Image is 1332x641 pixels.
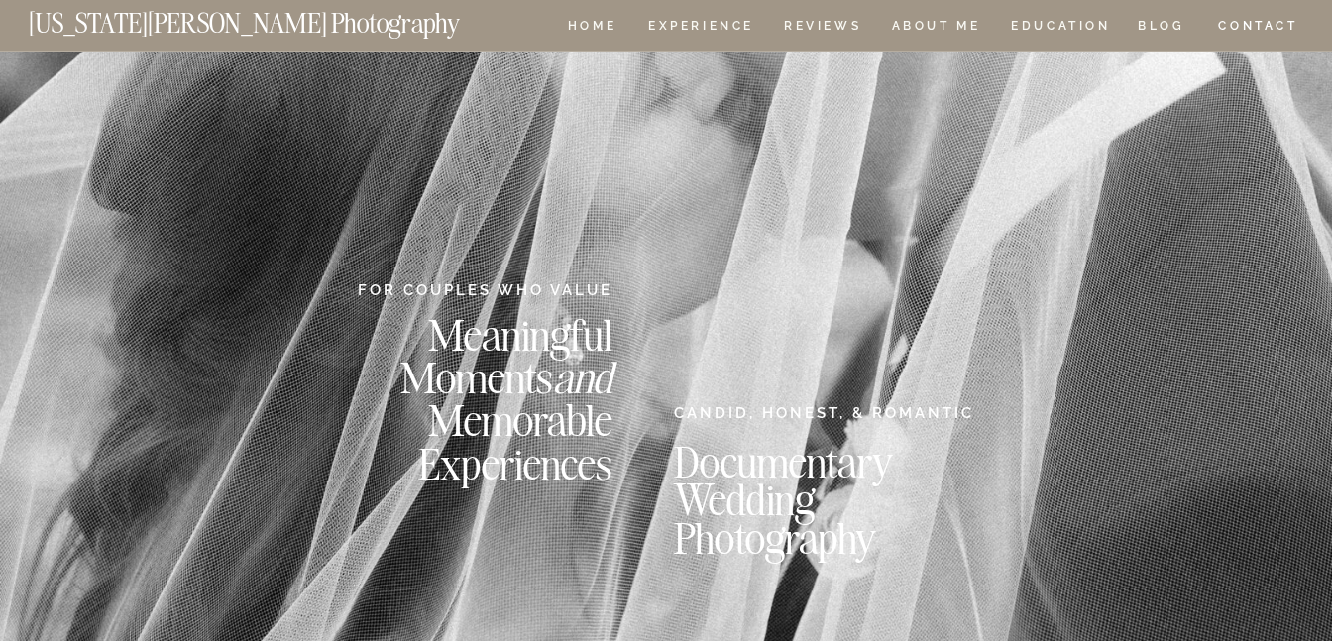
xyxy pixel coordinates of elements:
a: HOME [564,20,620,37]
a: CONTACT [1217,15,1299,37]
a: REVIEWS [784,20,858,37]
h2: Meaningful Moments Memorable Experiences [378,313,612,482]
a: EDUCATION [1009,20,1113,37]
a: BLOG [1138,20,1185,37]
i: and [553,350,612,404]
a: ABOUT ME [891,20,981,37]
a: Experience [648,20,752,37]
h2: Documentary Wedding Photography [674,443,975,543]
h2: FOR COUPLES WHO VALUE [351,279,612,300]
h2: Love Stories, Artfully Documented [320,270,1013,309]
h2: CANDID, HONEST, & ROMANTIC [674,402,981,432]
a: [US_STATE][PERSON_NAME] Photography [29,10,526,27]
